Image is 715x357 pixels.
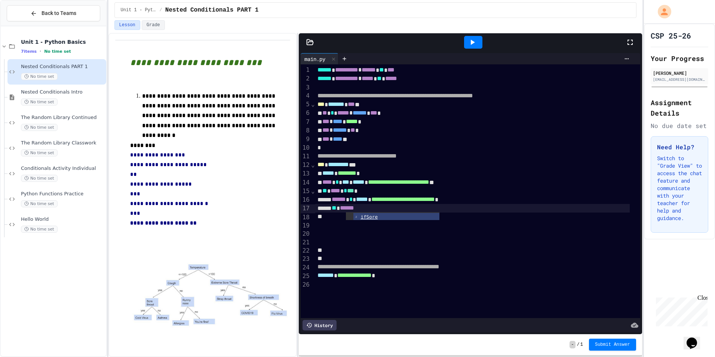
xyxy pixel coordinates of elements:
span: No time set [21,98,58,106]
div: 12 [301,161,311,170]
span: 1 [580,342,583,348]
h3: Need Help? [657,143,702,152]
div: 13 [301,170,311,178]
div: 20 [301,230,311,238]
div: 17 [301,204,311,213]
div: [PERSON_NAME] [653,70,706,76]
span: No time set [44,49,71,54]
h2: Your Progress [651,53,708,64]
span: No time set [21,149,58,156]
span: The Random Library Continued [21,115,105,121]
div: 1 [301,66,311,74]
span: / [577,342,580,348]
span: Unit 1 - Python Basics [21,39,105,45]
div: 18 [301,213,311,222]
div: No due date set [651,121,708,130]
span: Python Functions Practice [21,191,105,197]
div: 5 [301,100,311,109]
span: Submit Answer [595,342,630,348]
span: Conditionals Activity Individual [21,165,105,172]
span: Fold line [311,161,315,168]
span: No time set [21,200,58,207]
button: Grade [142,20,165,30]
div: My Account [650,3,673,20]
div: Chat with us now!Close [3,3,52,48]
span: Fold line [311,101,315,108]
div: 15 [301,187,311,196]
span: Hello World [21,216,105,223]
div: 22 [301,247,311,255]
div: 24 [301,263,311,272]
div: 16 [301,196,311,204]
div: 21 [301,238,311,247]
h2: Assignment Details [651,97,708,118]
span: No time set [21,175,58,182]
h1: CSP 25-26 [651,30,691,41]
span: Fold line [311,187,315,195]
ul: Completions [346,212,439,220]
span: • [40,48,41,54]
span: Nested Conditionals Intro [21,89,105,95]
span: / [160,7,162,13]
div: 25 [301,272,311,281]
button: Submit Answer [589,339,636,351]
div: 4 [301,92,311,100]
div: 3 [301,83,311,92]
span: Back to Teams [42,9,76,17]
div: 26 [301,281,311,289]
div: History [303,320,337,330]
div: main.py [301,53,338,64]
span: ifSore [360,214,378,220]
iframe: chat widget [684,327,708,350]
div: 9 [301,135,311,144]
p: Switch to "Grade View" to access the chat feature and communicate with your teacher for help and ... [657,155,702,222]
span: Nested Conditionals PART 1 [165,6,259,15]
div: 8 [301,126,311,135]
div: 2 [301,74,311,83]
iframe: chat widget [653,295,708,326]
div: 19 [301,222,311,230]
span: 7 items [21,49,37,54]
div: 7 [301,118,311,126]
div: 10 [301,144,311,152]
button: Lesson [114,20,140,30]
div: 6 [301,109,311,118]
span: No time set [21,226,58,233]
span: - [570,341,575,348]
div: main.py [301,55,329,63]
button: Back to Teams [7,5,100,21]
div: 23 [301,255,311,263]
span: Unit 1 - Python Basics [121,7,157,13]
span: The Random Library Classwork [21,140,105,146]
div: 14 [301,178,311,187]
span: No time set [21,124,58,131]
span: Nested Conditionals PART 1 [21,64,105,70]
span: No time set [21,73,58,80]
div: [EMAIL_ADDRESS][DOMAIN_NAME] [653,77,706,82]
div: 11 [301,152,311,161]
